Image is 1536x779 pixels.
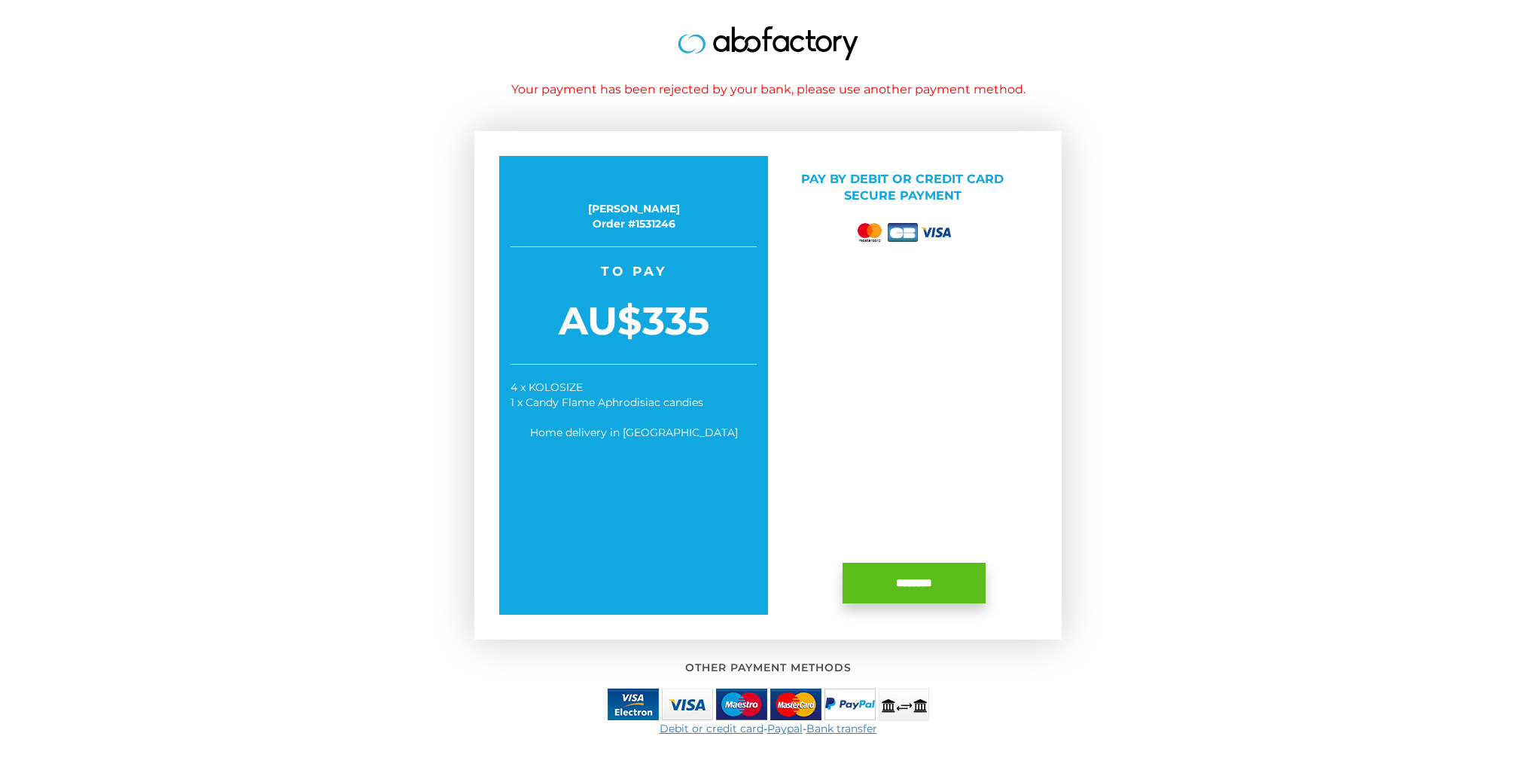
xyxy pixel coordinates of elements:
img: visa.png [921,228,951,237]
img: bank_transfer-small.png [879,689,929,721]
img: mastercard.jpg [770,689,821,720]
img: visa-electron.jpg [608,689,659,720]
img: visa.jpg [662,689,713,720]
h1: Your payment has been rejected by your bank, please use another payment method. [339,83,1197,96]
div: [PERSON_NAME] [510,201,757,216]
img: mastercard.png [855,220,885,245]
span: AU$335 [510,294,757,349]
div: Home delivery in [GEOGRAPHIC_DATA] [510,425,757,440]
a: Bank transfer [806,722,877,735]
img: cb.png [888,223,918,242]
img: logo.jpg [678,26,858,60]
h2: Other payment methods [339,662,1197,674]
img: maestro.jpg [716,689,767,720]
div: 4 x KOLOSIZE 1 x Candy Flame Aphrodisiac candies [510,380,757,410]
a: Paypal [767,722,803,735]
img: paypal-small.png [824,689,876,720]
span: Secure payment [844,188,962,203]
div: Order #1531246 [510,216,757,231]
span: To pay [510,262,757,280]
p: Pay by Debit or credit card [779,171,1026,206]
a: Debit or credit card [660,722,763,735]
div: - - [328,721,1208,736]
